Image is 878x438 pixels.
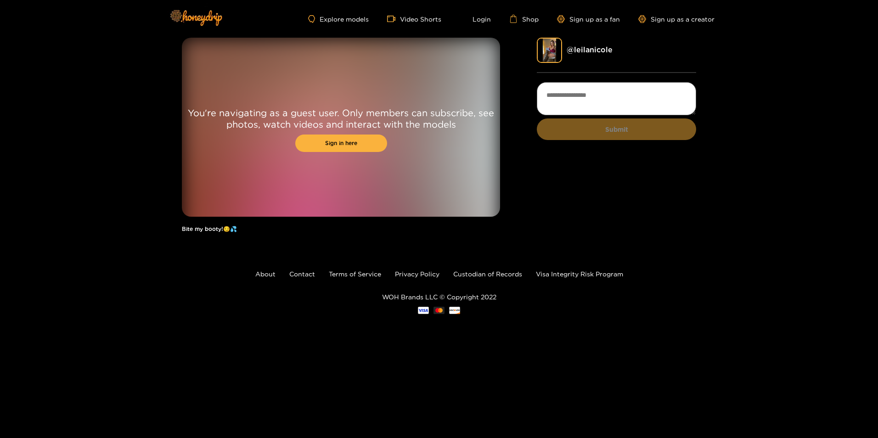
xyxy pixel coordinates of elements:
[289,270,315,277] a: Contact
[329,270,381,277] a: Terms of Service
[453,270,522,277] a: Custodian of Records
[387,15,441,23] a: Video Shorts
[308,15,369,23] a: Explore models
[387,15,400,23] span: video-camera
[537,38,562,63] img: leilanicole
[557,15,620,23] a: Sign up as a fan
[638,15,715,23] a: Sign up as a creator
[509,15,539,23] a: Shop
[460,15,491,23] a: Login
[182,107,500,130] p: You're navigating as a guest user. Only members can subscribe, see photos, watch videos and inter...
[255,270,276,277] a: About
[567,45,613,54] a: @ leilanicole
[182,226,500,232] h1: Bite my booty!😏💦
[537,118,696,140] button: Submit
[395,270,439,277] a: Privacy Policy
[295,135,387,152] a: Sign in here
[536,270,623,277] a: Visa Integrity Risk Program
